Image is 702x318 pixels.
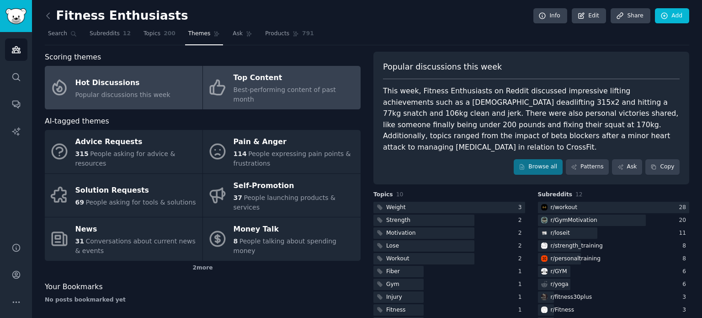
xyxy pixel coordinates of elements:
[234,86,336,103] span: Best-performing content of past month
[679,204,689,212] div: 28
[538,266,690,277] a: GYMr/GYM6
[518,229,525,237] div: 2
[575,191,583,198] span: 12
[234,222,356,237] div: Money Talk
[75,237,196,254] span: Conversations about current news & events
[541,217,548,223] img: GymMotivation
[85,199,196,206] span: People asking for tools & solutions
[234,135,356,150] div: Pain & Anger
[538,191,573,199] span: Subreddits
[45,261,361,275] div: 2 more
[386,204,406,212] div: Weight
[541,243,548,249] img: strength_training
[533,8,567,24] a: Info
[612,159,642,175] a: Ask
[45,296,361,304] div: No posts bookmarked yet
[538,304,690,316] a: Fitnessr/Fitness3
[45,9,188,23] h2: Fitness Enthusiasts
[203,130,361,173] a: Pain & Anger114People expressing pain points & frustrations
[682,268,689,276] div: 6
[373,291,525,303] a: Injury1
[45,27,80,45] a: Search
[679,229,689,237] div: 11
[233,30,243,38] span: Ask
[75,150,175,167] span: People asking for advice & resources
[386,255,409,263] div: Workout
[538,202,690,213] a: workoutr/workout28
[265,30,289,38] span: Products
[5,8,27,24] img: GummySearch logo
[518,293,525,302] div: 1
[383,86,680,153] div: This week, Fitness Enthusiasts on Reddit discussed impressive lifting achievements such as a [DEM...
[75,135,198,150] div: Advice Requests
[234,150,247,157] span: 114
[551,242,603,250] div: r/ strength_training
[373,279,525,290] a: Gym1
[682,242,689,250] div: 8
[386,229,416,237] div: Motivation
[45,116,109,127] span: AI-tagged themes
[541,230,548,236] img: loseit
[538,291,690,303] a: fitness30plusr/fitness30plus3
[386,280,399,289] div: Gym
[551,306,574,314] div: r/ Fitness
[383,61,502,73] span: Popular discussions this week
[373,227,525,239] a: Motivation2
[538,240,690,252] a: strength_trainingr/strength_training8
[45,52,101,63] span: Scoring themes
[373,215,525,226] a: Strength2
[203,217,361,261] a: Money Talk8People talking about spending money
[48,30,67,38] span: Search
[572,8,606,24] a: Edit
[75,222,198,237] div: News
[144,30,160,38] span: Topics
[386,242,399,250] div: Lose
[234,237,238,245] span: 8
[518,242,525,250] div: 2
[679,216,689,225] div: 20
[386,216,410,225] div: Strength
[373,191,393,199] span: Topics
[538,227,690,239] a: loseitr/loseit11
[551,229,570,237] div: r/ loseit
[75,183,196,198] div: Solution Requests
[123,30,131,38] span: 12
[229,27,255,45] a: Ask
[682,255,689,263] div: 8
[541,307,548,313] img: Fitness
[188,30,211,38] span: Themes
[386,268,400,276] div: Fiber
[75,150,89,157] span: 315
[373,304,525,316] a: Fitness1
[518,306,525,314] div: 1
[164,30,175,38] span: 200
[234,194,242,201] span: 37
[566,159,609,175] a: Patterns
[302,30,314,38] span: 791
[551,204,577,212] div: r/ workout
[90,30,120,38] span: Subreddits
[203,66,361,109] a: Top ContentBest-performing content of past month
[538,253,690,264] a: personaltrainingr/personaltraining8
[234,178,356,193] div: Self-Promotion
[518,204,525,212] div: 3
[45,130,202,173] a: Advice Requests315People asking for advice & resources
[514,159,563,175] a: Browse all
[75,91,170,98] span: Popular discussions this week
[373,253,525,264] a: Workout2
[682,306,689,314] div: 3
[45,174,202,217] a: Solution Requests69People asking for tools & solutions
[373,240,525,252] a: Lose2
[551,280,569,289] div: r/ yoga
[262,27,317,45] a: Products791
[234,71,356,86] div: Top Content
[75,199,84,206] span: 69
[396,191,404,198] span: 10
[386,306,405,314] div: Fitness
[551,293,592,302] div: r/ fitness30plus
[518,268,525,276] div: 1
[373,266,525,277] a: Fiber1
[551,216,597,225] div: r/ GymMotivation
[373,202,525,213] a: Weight3
[386,293,402,302] div: Injury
